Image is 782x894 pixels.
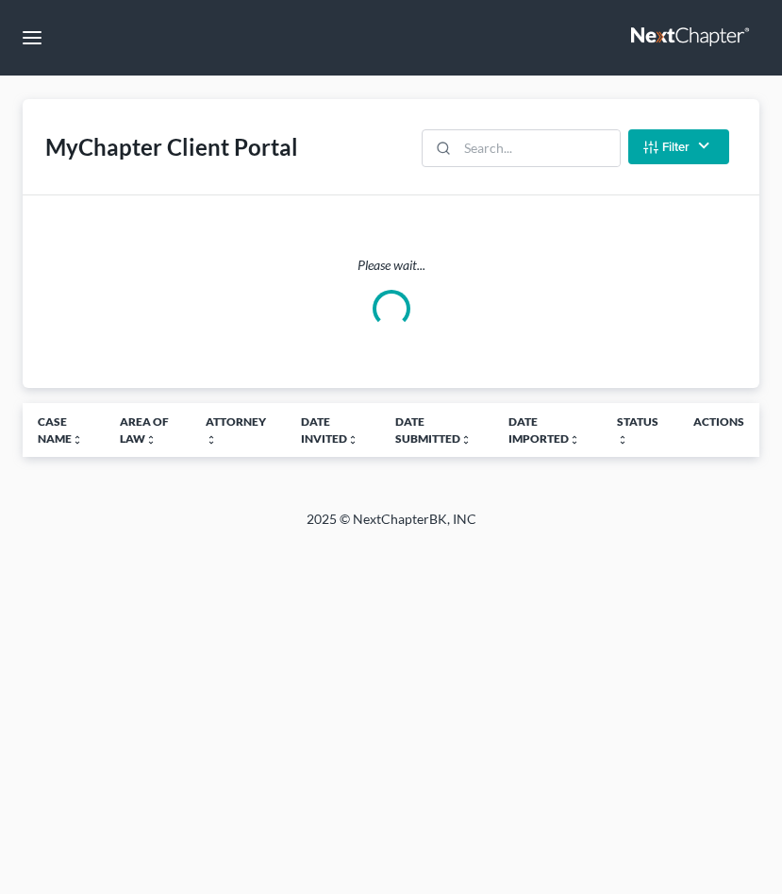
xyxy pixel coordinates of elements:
div: 2025 © NextChapterBK, INC [52,510,731,544]
input: Search... [458,130,619,166]
a: Date Invitedunfold_more [301,414,358,445]
p: Please wait... [38,256,744,275]
i: unfold_more [460,434,472,446]
a: Area of Lawunfold_more [120,414,169,445]
i: unfold_more [617,434,628,446]
a: Attorneyunfold_more [206,414,266,445]
a: Date Importedunfold_more [508,414,580,445]
i: unfold_more [145,434,157,446]
th: Actions [678,403,759,457]
i: unfold_more [206,434,217,446]
i: unfold_more [72,434,83,446]
a: Date Submittedunfold_more [395,414,472,445]
div: MyChapter Client Portal [45,132,298,162]
i: unfold_more [347,434,358,446]
button: Filter [628,129,729,164]
a: Statusunfold_more [617,414,658,445]
a: Case Nameunfold_more [38,414,83,445]
i: unfold_more [569,434,580,446]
